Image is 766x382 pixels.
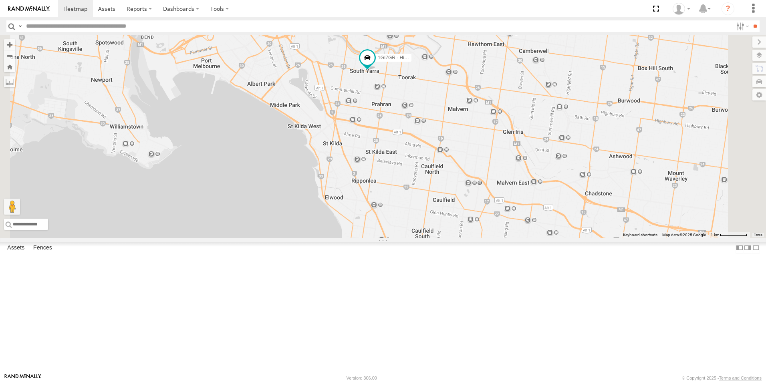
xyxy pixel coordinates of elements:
[711,233,720,237] span: 1 km
[719,376,762,380] a: Terms and Conditions
[662,233,706,237] span: Map data ©2025 Google
[682,376,762,380] div: © Copyright 2025 -
[3,242,28,253] label: Assets
[347,376,377,380] div: Version: 306.00
[736,242,744,254] label: Dock Summary Table to the Left
[29,242,56,253] label: Fences
[4,199,20,215] button: Drag Pegman onto the map to open Street View
[4,76,15,87] label: Measure
[752,242,760,254] label: Hide Summary Table
[4,39,15,50] button: Zoom in
[17,20,23,32] label: Search Query
[733,20,750,32] label: Search Filter Options
[378,55,412,60] span: 1GI7GR - Hiace
[623,232,657,238] button: Keyboard shortcuts
[722,2,734,15] i: ?
[744,242,752,254] label: Dock Summary Table to the Right
[4,50,15,61] button: Zoom out
[708,232,750,238] button: Map Scale: 1 km per 66 pixels
[752,89,766,101] label: Map Settings
[4,61,15,72] button: Zoom Home
[670,3,693,15] div: Sean Aliphon
[8,6,50,12] img: rand-logo.svg
[4,374,41,382] a: Visit our Website
[754,233,762,237] a: Terms (opens in new tab)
